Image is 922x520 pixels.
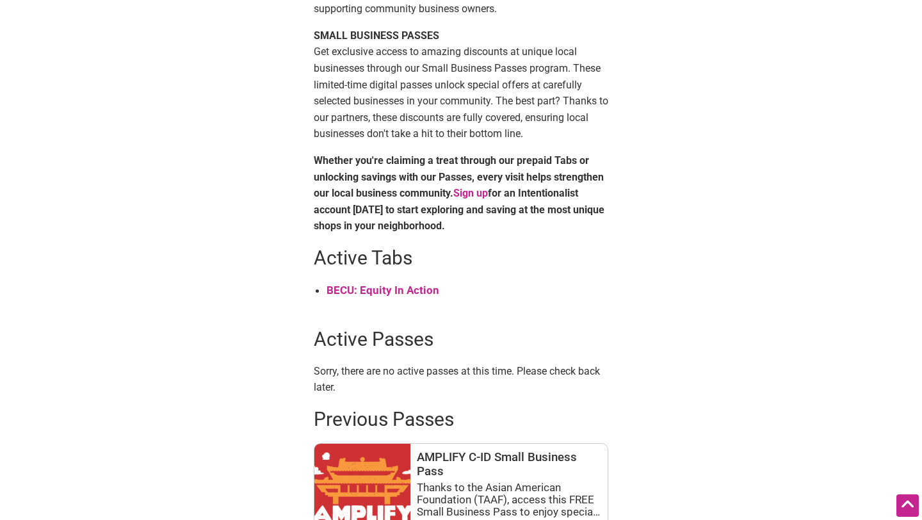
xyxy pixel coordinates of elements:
[314,363,608,396] p: Sorry, there are no active passes at this time. Please check back later.
[314,28,608,142] p: Get exclusive access to amazing discounts at unique local businesses through our Small Business P...
[327,284,439,297] a: BECU: Equity In Action
[314,406,608,433] h2: Previous Passes
[314,29,439,42] strong: SMALL BUSINESS PASSES
[453,187,488,199] a: Sign up
[417,450,601,479] h3: AMPLIFY C-ID Small Business Pass
[314,154,604,232] strong: Whether you're claiming a treat through our prepaid Tabs or unlocking savings with our Passes, ev...
[314,326,608,353] h2: Active Passes
[314,245,608,272] h2: Active Tabs
[896,494,919,517] div: Scroll Back to Top
[417,482,601,517] div: Thanks to the Asian American Foundation (TAAF), access this FREE Small Business Pass to enjoy spe...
